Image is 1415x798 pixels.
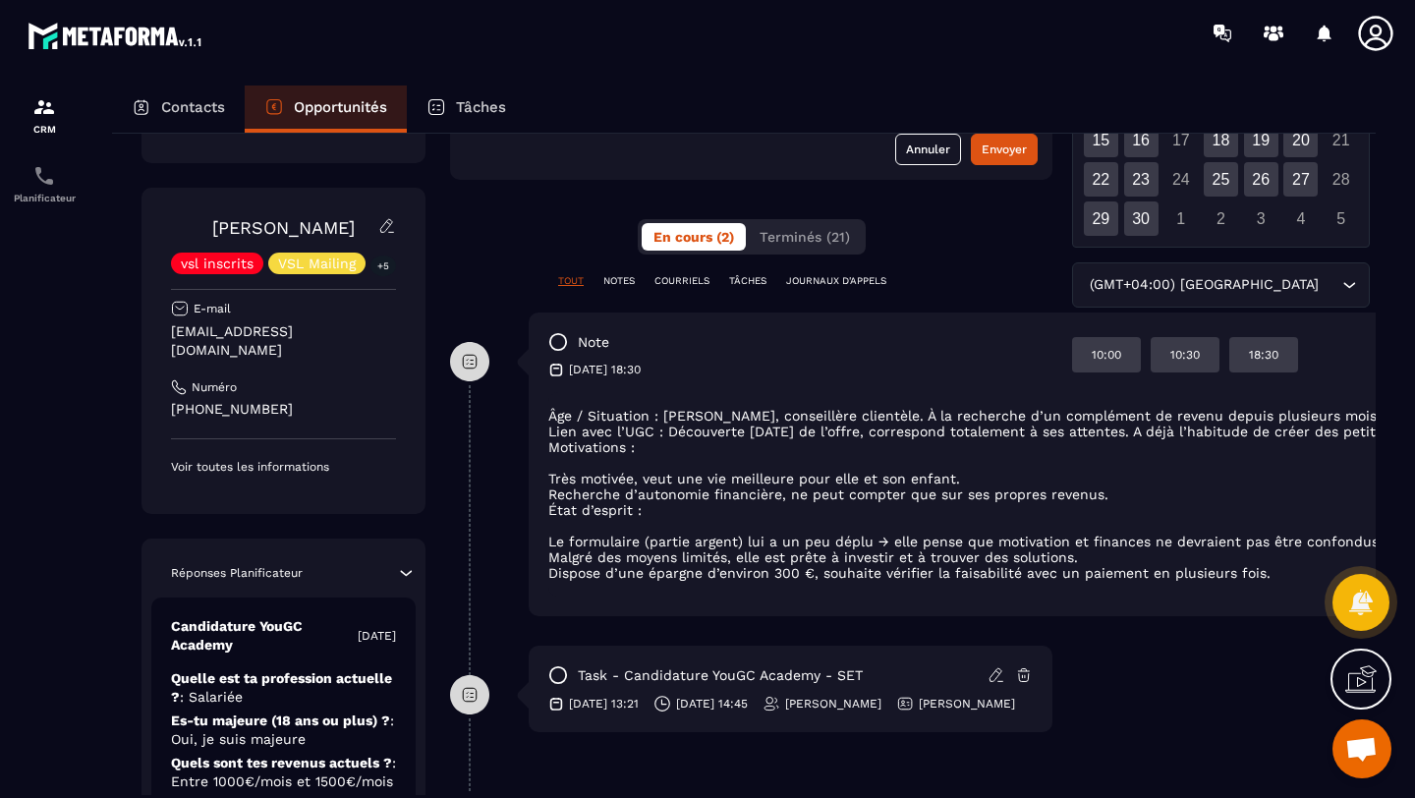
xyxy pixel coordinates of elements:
a: Contacts [112,85,245,133]
div: Calendar days [1081,44,1361,236]
p: [DATE] [358,628,396,644]
a: formationformationCRM [5,81,84,149]
p: 18:30 [1249,347,1278,363]
p: +5 [370,256,396,276]
div: Search for option [1072,262,1370,308]
div: 16 [1124,123,1159,157]
p: [PERSON_NAME] [785,696,881,712]
p: E-mail [194,301,231,316]
a: [PERSON_NAME] [212,217,355,238]
p: NOTES [603,274,635,288]
img: logo [28,18,204,53]
p: Réponses Planificateur [171,565,303,581]
p: 10:30 [1170,347,1200,363]
p: CRM [5,124,84,135]
p: Voir toutes les informations [171,459,396,475]
div: Envoyer [982,140,1027,159]
button: Terminés (21) [748,223,862,251]
div: 4 [1283,201,1318,236]
a: Ouvrir le chat [1332,719,1391,778]
img: formation [32,95,56,119]
p: Candidature YouGC Academy [171,617,358,655]
div: 29 [1084,201,1118,236]
div: 2 [1204,201,1238,236]
p: Quelle est ta profession actuelle ? [171,669,396,707]
p: [DATE] 14:45 [676,696,748,712]
input: Search for option [1323,274,1337,296]
div: 1 [1163,201,1198,236]
p: Opportunités [294,98,387,116]
div: 3 [1244,201,1278,236]
div: 25 [1204,162,1238,197]
div: 28 [1324,162,1358,197]
div: 27 [1283,162,1318,197]
p: COURRIELS [654,274,709,288]
button: En cours (2) [642,223,746,251]
p: Numéro [192,379,237,395]
p: Tâches [456,98,506,116]
a: Tâches [407,85,526,133]
button: Annuler [895,134,961,165]
div: 22 [1084,162,1118,197]
p: VSL Mailing [278,256,356,270]
p: [DATE] 13:21 [569,696,639,712]
div: 23 [1124,162,1159,197]
a: Opportunités [245,85,407,133]
div: 17 [1163,123,1198,157]
a: schedulerschedulerPlanificateur [5,149,84,218]
img: scheduler [32,164,56,188]
p: vsl inscrits [181,256,254,270]
div: 15 [1084,123,1118,157]
div: 18 [1204,123,1238,157]
p: JOURNAUX D'APPELS [786,274,886,288]
p: Planificateur [5,193,84,203]
p: TOUT [558,274,584,288]
span: Terminés (21) [760,229,850,245]
button: Envoyer [971,134,1038,165]
p: 10:00 [1092,347,1121,363]
div: 30 [1124,201,1159,236]
p: task - Candidature YouGC Academy - SET [578,666,863,685]
p: Quels sont tes revenus actuels ? [171,754,396,791]
div: 20 [1283,123,1318,157]
p: [EMAIL_ADDRESS][DOMAIN_NAME] [171,322,396,360]
p: [PERSON_NAME] [919,696,1015,712]
span: : Salariée [180,689,243,705]
div: 21 [1324,123,1358,157]
p: Contacts [161,98,225,116]
div: 24 [1163,162,1198,197]
p: TÂCHES [729,274,766,288]
div: 5 [1324,201,1358,236]
p: [DATE] 18:30 [569,362,641,377]
div: 19 [1244,123,1278,157]
span: En cours (2) [653,229,734,245]
span: (GMT+04:00) [GEOGRAPHIC_DATA] [1085,274,1323,296]
p: Es-tu majeure (18 ans ou plus) ? [171,712,396,749]
div: 26 [1244,162,1278,197]
p: [PHONE_NUMBER] [171,400,396,419]
p: note [578,333,609,352]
